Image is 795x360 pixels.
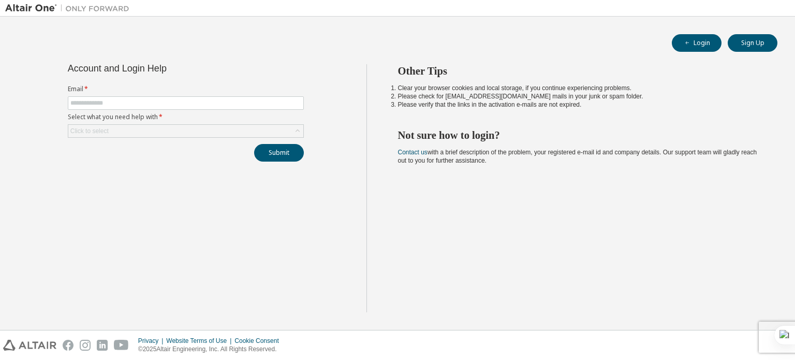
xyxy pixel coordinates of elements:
[398,149,757,164] span: with a brief description of the problem, your registered e-mail id and company details. Our suppo...
[398,100,759,109] li: Please verify that the links in the activation e-mails are not expired.
[114,340,129,351] img: youtube.svg
[166,337,234,345] div: Website Terms of Use
[70,127,109,135] div: Click to select
[138,345,285,354] p: © 2025 Altair Engineering, Inc. All Rights Reserved.
[68,85,304,93] label: Email
[398,84,759,92] li: Clear your browser cookies and local storage, if you continue experiencing problems.
[398,149,428,156] a: Contact us
[728,34,777,52] button: Sign Up
[63,340,73,351] img: facebook.svg
[234,337,285,345] div: Cookie Consent
[68,125,303,137] div: Click to select
[398,128,759,142] h2: Not sure how to login?
[97,340,108,351] img: linkedin.svg
[3,340,56,351] img: altair_logo.svg
[254,144,304,162] button: Submit
[398,64,759,78] h2: Other Tips
[68,64,257,73] div: Account and Login Help
[5,3,135,13] img: Altair One
[68,113,304,121] label: Select what you need help with
[672,34,722,52] button: Login
[398,92,759,100] li: Please check for [EMAIL_ADDRESS][DOMAIN_NAME] mails in your junk or spam folder.
[138,337,166,345] div: Privacy
[80,340,91,351] img: instagram.svg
